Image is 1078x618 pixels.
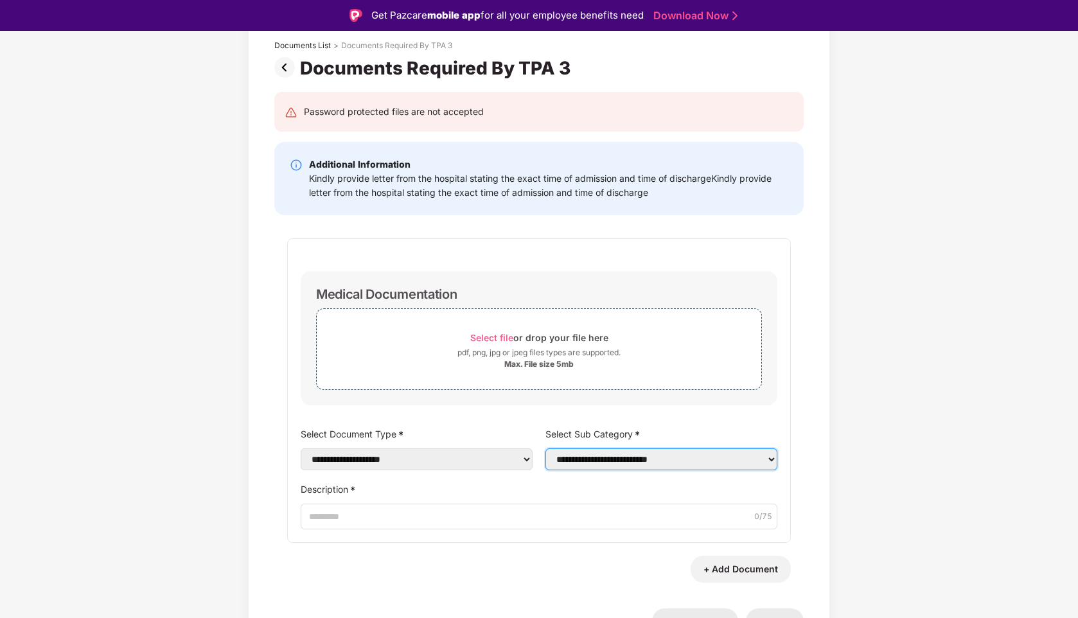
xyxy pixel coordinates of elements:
div: or drop your file here [470,329,608,346]
b: Additional Information [309,159,411,170]
div: Documents Required By TPA 3 [341,40,452,51]
label: Select Sub Category [545,425,777,443]
div: Medical Documentation [316,287,457,302]
div: > [333,40,339,51]
label: Description [301,480,777,499]
img: Logo [349,9,362,22]
div: Documents Required By TPA 3 [300,57,576,79]
img: svg+xml;base64,PHN2ZyB4bWxucz0iaHR0cDovL3d3dy53My5vcmcvMjAwMC9zdmciIHdpZHRoPSIyNCIgaGVpZ2h0PSIyNC... [285,106,297,119]
div: Max. File size 5mb [504,359,574,369]
div: Password protected files are not accepted [304,105,484,119]
strong: mobile app [427,9,481,21]
span: Select file [470,332,513,343]
div: Documents List [274,40,331,51]
img: Stroke [732,9,738,22]
label: Select Document Type [301,425,533,443]
div: Get Pazcare for all your employee benefits need [371,8,644,23]
div: pdf, png, jpg or jpeg files types are supported. [457,346,621,359]
img: svg+xml;base64,PHN2ZyBpZD0iUHJldi0zMngzMiIgeG1sbnM9Imh0dHA6Ly93d3cudzMub3JnLzIwMDAvc3ZnIiB3aWR0aD... [274,57,300,78]
button: + Add Document [691,556,791,583]
a: Download Now [653,9,734,22]
span: Select fileor drop your file herepdf, png, jpg or jpeg files types are supported.Max. File size 5mb [317,319,761,380]
span: 0 /75 [754,511,772,523]
img: svg+xml;base64,PHN2ZyBpZD0iSW5mby0yMHgyMCIgeG1sbnM9Imh0dHA6Ly93d3cudzMub3JnLzIwMDAvc3ZnIiB3aWR0aD... [290,159,303,172]
div: Kindly provide letter from the hospital stating the exact time of admission and time of discharge... [309,172,788,200]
